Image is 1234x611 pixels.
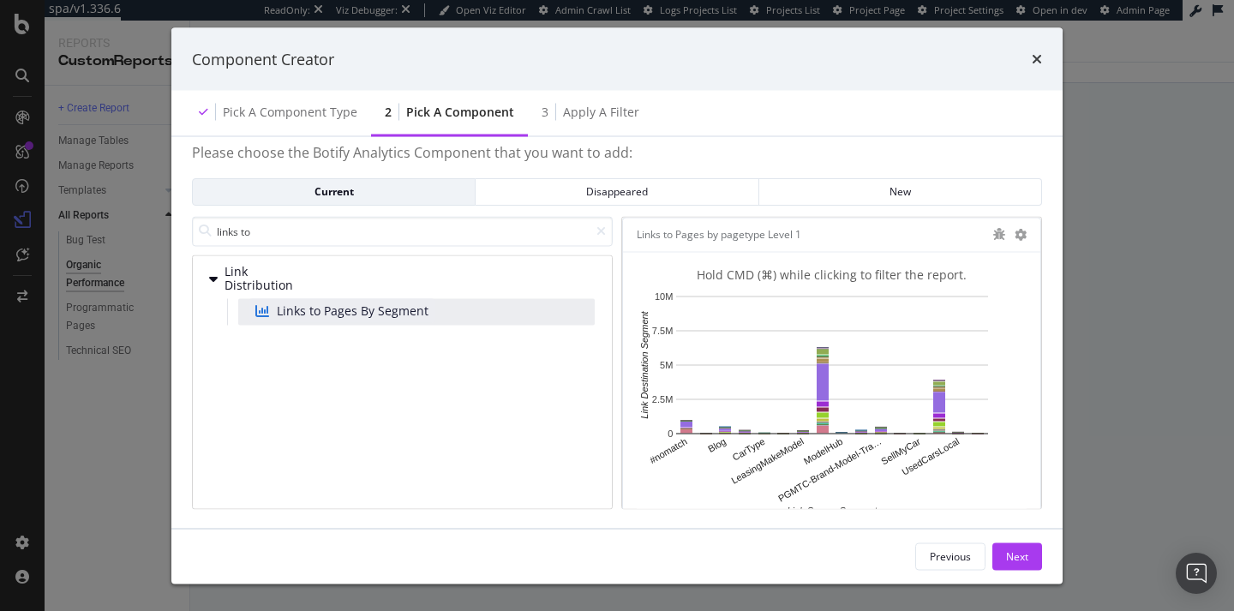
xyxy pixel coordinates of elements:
[915,542,985,570] button: Previous
[542,104,548,121] div: 3
[637,226,801,243] div: Links to Pages by pagetype Level 1
[773,184,1027,199] div: New
[731,435,767,462] text: CarType
[652,326,673,336] text: 7.5M
[1176,553,1217,594] div: Open Intercom Messenger
[637,287,1027,517] svg: A chart.
[787,506,878,516] text: Link Source Segment
[802,435,844,465] text: ModelHub
[192,177,476,205] button: Current
[992,228,1006,240] div: bug
[192,146,1042,178] h4: Please choose the Botify Analytics Component that you want to add:
[900,435,961,476] text: UsedCarsLocal
[637,266,1027,283] div: Hold CMD (⌘) while clicking to filter the report.
[879,435,922,466] text: SellMyCar
[648,435,689,465] text: #nomatch
[406,104,514,121] div: Pick a Component
[639,310,650,418] text: Link Destination Segment
[385,104,392,121] div: 2
[223,104,357,121] div: Pick a Component type
[660,360,673,370] text: 5M
[729,435,806,485] text: LeasingMakeModel
[759,177,1042,205] button: New
[192,216,613,246] input: Name of the Botify Component
[1032,48,1042,70] div: times
[930,548,971,563] div: Previous
[706,435,728,453] text: Blog
[652,394,673,404] text: 2.5M
[192,48,334,70] div: Component Creator
[476,177,758,205] button: Disappeared
[992,542,1042,570] button: Next
[563,104,639,121] div: Apply a Filter
[655,291,673,302] text: 10M
[225,264,301,292] span: Link Distribution
[207,184,461,199] div: Current
[668,428,673,439] text: 0
[277,303,428,320] span: Links to Pages By Segment
[489,184,744,199] div: Disappeared
[171,27,1063,584] div: modal
[1006,548,1028,563] div: Next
